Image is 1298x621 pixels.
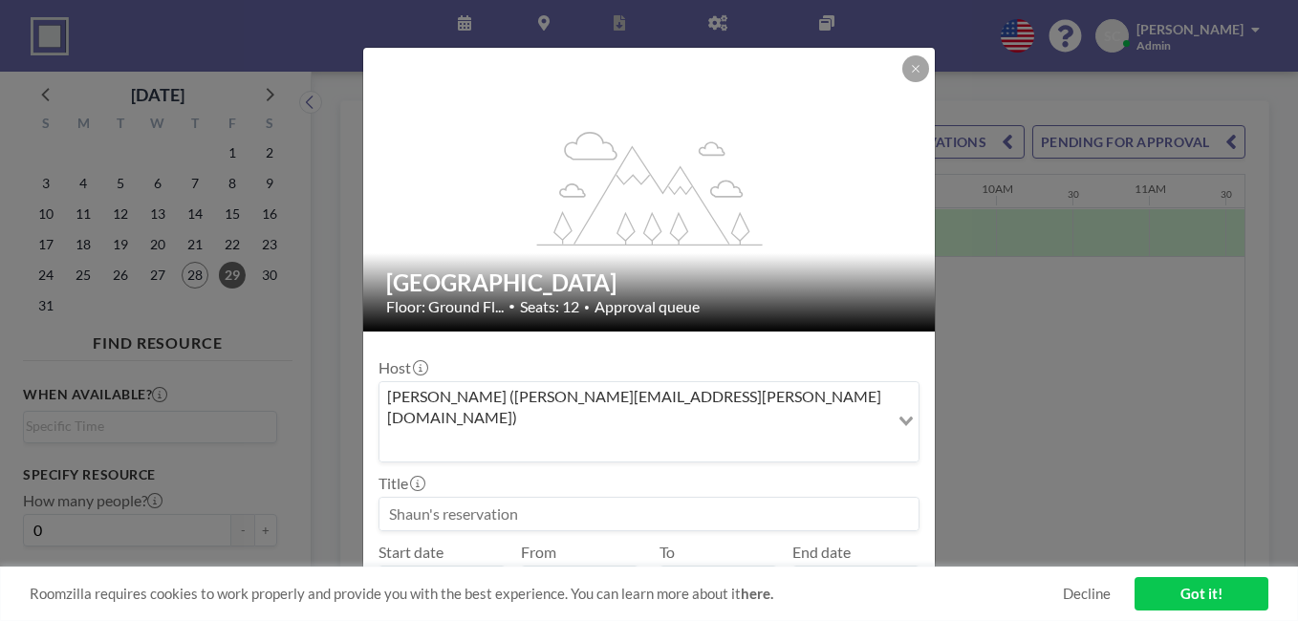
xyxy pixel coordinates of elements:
[741,585,773,602] a: here.
[379,543,443,562] label: Start date
[521,543,556,562] label: From
[584,301,590,313] span: •
[379,498,919,530] input: Shaun's reservation
[660,543,675,562] label: To
[1135,577,1268,610] a: Got it!
[381,433,887,458] input: Search for option
[386,268,914,297] h2: [GEOGRAPHIC_DATA]
[1063,585,1111,603] a: Decline
[646,549,652,591] span: -
[508,299,515,313] span: •
[792,543,851,562] label: End date
[595,297,700,316] span: Approval queue
[379,358,426,377] label: Host
[383,386,885,429] span: [PERSON_NAME] ([PERSON_NAME][EMAIL_ADDRESS][PERSON_NAME][DOMAIN_NAME])
[537,131,763,246] g: flex-grow: 1.2;
[386,297,504,316] span: Floor: Ground Fl...
[520,297,579,316] span: Seats: 12
[30,585,1063,603] span: Roomzilla requires cookies to work properly and provide you with the best experience. You can lea...
[379,474,423,493] label: Title
[379,382,919,461] div: Search for option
